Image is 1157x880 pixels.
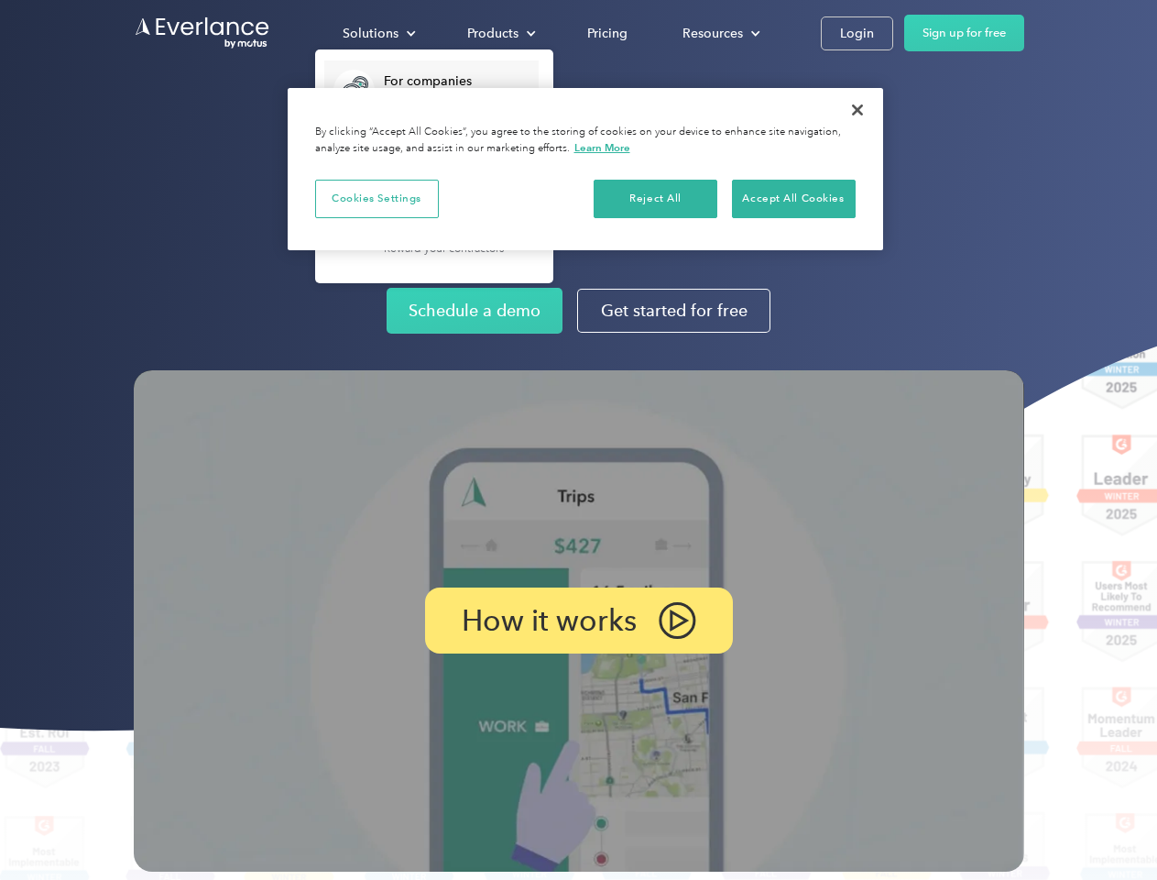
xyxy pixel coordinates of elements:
[594,180,717,218] button: Reject All
[837,90,878,130] button: Close
[343,22,398,45] div: Solutions
[587,22,628,45] div: Pricing
[315,180,439,218] button: Cookies Settings
[384,72,529,91] div: For companies
[569,17,646,49] a: Pricing
[315,49,553,283] nav: Solutions
[288,88,883,250] div: Privacy
[904,15,1024,51] a: Sign up for free
[574,141,630,154] a: More information about your privacy, opens in a new tab
[288,88,883,250] div: Cookie banner
[324,60,539,120] a: For companiesEasy vehicle reimbursements
[840,22,874,45] div: Login
[577,289,770,333] a: Get started for free
[315,125,856,157] div: By clicking “Accept All Cookies”, you agree to the storing of cookies on your device to enhance s...
[135,109,227,148] input: Submit
[682,22,743,45] div: Resources
[462,610,637,632] p: How it works
[387,288,562,334] a: Schedule a demo
[664,17,775,49] div: Resources
[134,16,271,50] a: Go to homepage
[821,16,893,50] a: Login
[449,17,551,49] div: Products
[467,22,518,45] div: Products
[732,180,856,218] button: Accept All Cookies
[324,17,431,49] div: Solutions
